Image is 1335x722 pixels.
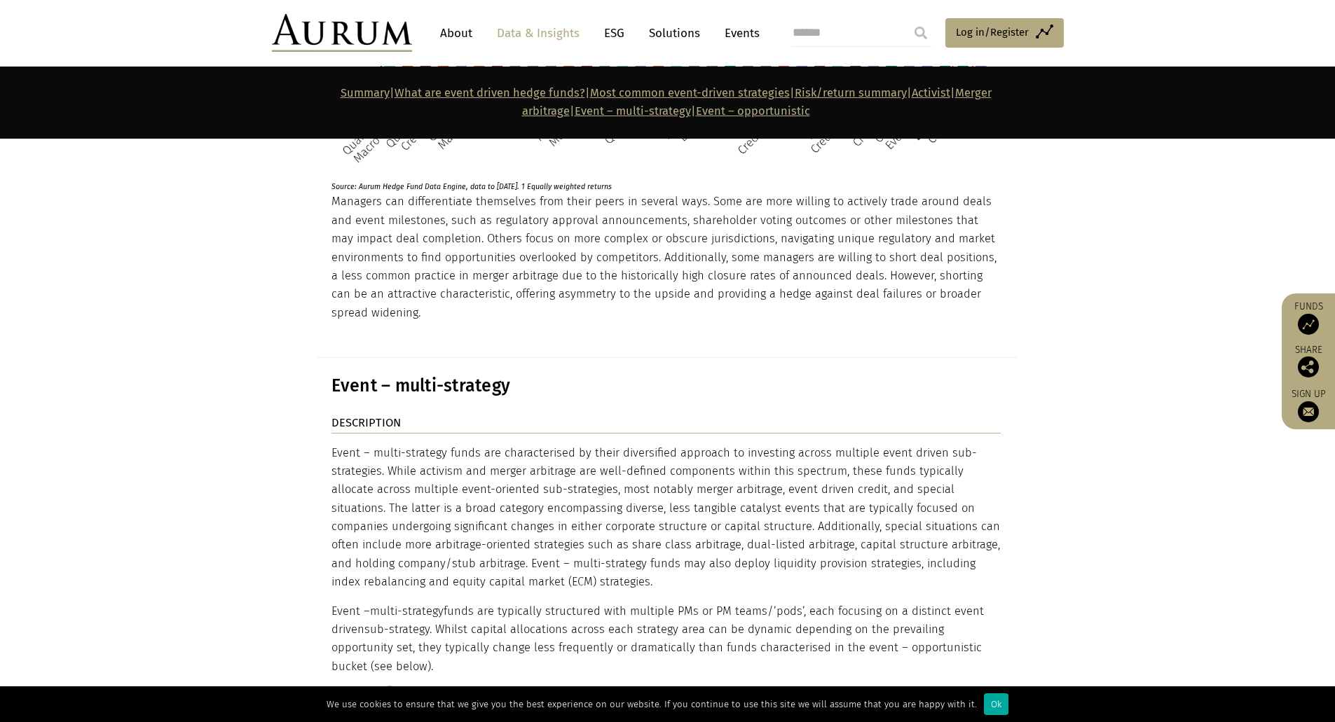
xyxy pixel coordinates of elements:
a: Risk/return summary [795,86,907,99]
a: Most common event-driven strategies [590,86,790,99]
a: Activist [912,86,950,99]
a: Solutions [642,20,707,46]
img: Access Funds [1298,314,1319,335]
div: Share [1289,345,1328,377]
p: Source: Aurum Hedge Fund Data Engine, data to [DATE]. 1 Equally weighted returns [331,174,967,193]
a: About [433,20,479,46]
img: Aurum [272,14,412,52]
span: multi-strategy [370,604,444,618]
a: Funds [1289,300,1328,335]
a: What are event driven hedge funds? [395,86,585,99]
a: Event – multi-strategy [575,104,691,118]
div: Event – multi-strategy funds are characterised by their diversified approach to investing across ... [331,444,1001,676]
img: Share this post [1298,356,1319,377]
strong: DESCRIPTION [331,416,401,429]
h3: Event – multi-strategy [331,375,1001,396]
p: Event – funds are typically structured with multiple PMs or PM teams/’pods’, each focusing on a d... [331,602,1001,676]
a: ESG [597,20,631,46]
strong: | | | | | | | [341,86,992,118]
input: Submit [907,19,935,47]
span: sub-strategy [364,623,430,636]
a: Events [718,20,760,46]
a: Summary [341,86,390,99]
div: Read less [331,683,1001,701]
a: Sign up [1289,388,1328,422]
div: Ok [984,693,1008,715]
a: Log in/Register [945,18,1064,48]
img: Sign up to our newsletter [1298,401,1319,422]
a: Data & Insights [490,20,587,46]
a: Event – opportunistic [696,104,810,118]
span: Log in/Register [956,24,1029,41]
